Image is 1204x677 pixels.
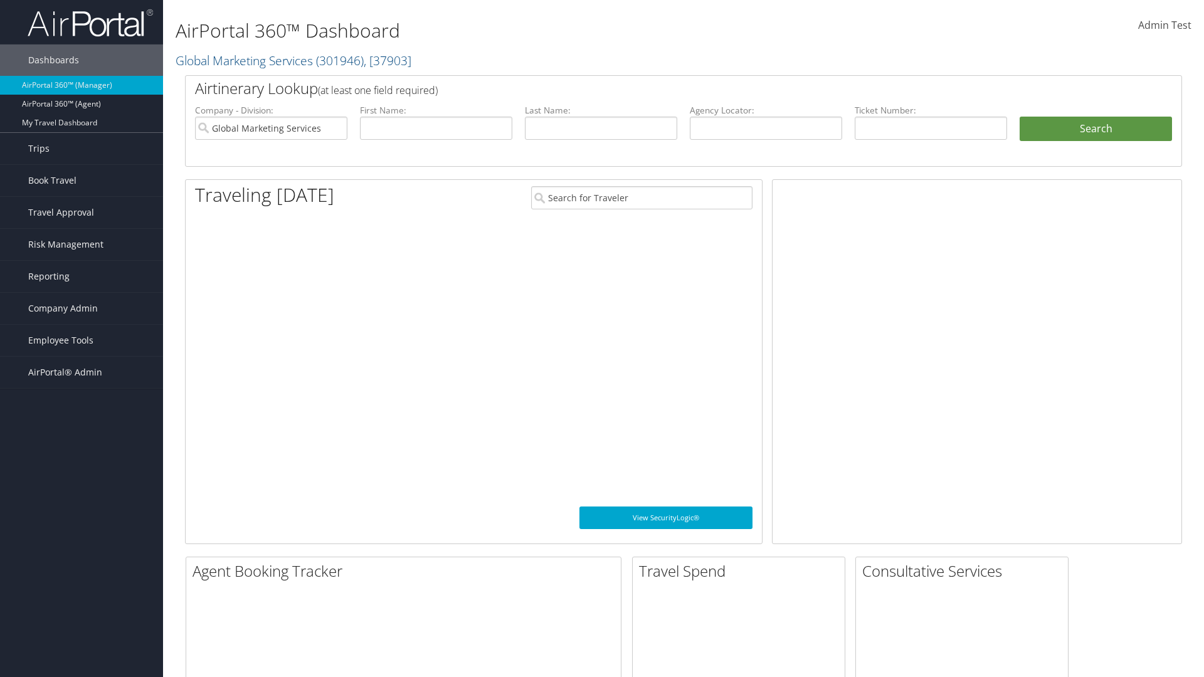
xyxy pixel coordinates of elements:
[28,229,103,260] span: Risk Management
[176,18,853,44] h1: AirPortal 360™ Dashboard
[531,186,752,209] input: Search for Traveler
[855,104,1007,117] label: Ticket Number:
[690,104,842,117] label: Agency Locator:
[28,325,93,356] span: Employee Tools
[316,52,364,69] span: ( 301946 )
[1138,18,1191,32] span: Admin Test
[525,104,677,117] label: Last Name:
[28,197,94,228] span: Travel Approval
[176,52,411,69] a: Global Marketing Services
[28,357,102,388] span: AirPortal® Admin
[195,78,1089,99] h2: Airtinerary Lookup
[195,104,347,117] label: Company - Division:
[579,506,752,529] a: View SecurityLogic®
[862,560,1068,582] h2: Consultative Services
[28,45,79,76] span: Dashboards
[639,560,845,582] h2: Travel Spend
[1020,117,1172,142] button: Search
[28,133,50,164] span: Trips
[28,165,77,196] span: Book Travel
[195,182,334,208] h1: Traveling [DATE]
[28,8,153,38] img: airportal-logo.png
[28,293,98,324] span: Company Admin
[193,560,621,582] h2: Agent Booking Tracker
[318,83,438,97] span: (at least one field required)
[364,52,411,69] span: , [ 37903 ]
[28,261,70,292] span: Reporting
[360,104,512,117] label: First Name:
[1138,6,1191,45] a: Admin Test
